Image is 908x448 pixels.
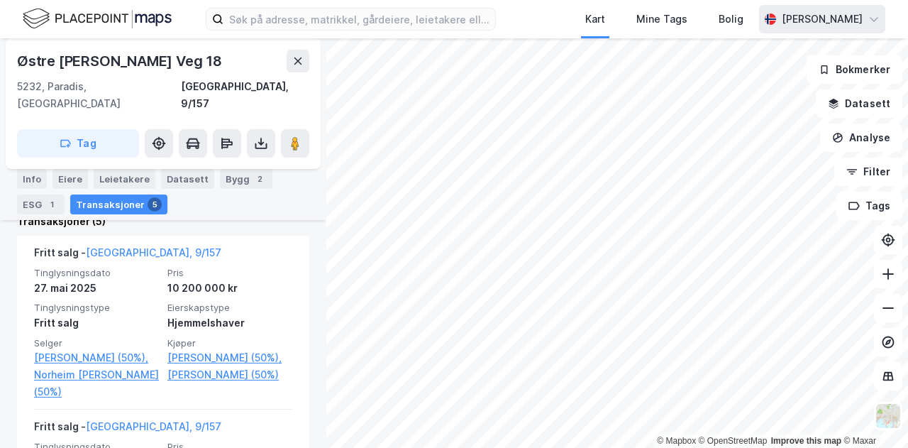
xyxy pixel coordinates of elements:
[223,9,495,30] input: Søk på adresse, matrikkel, gårdeiere, leietakere eller personer
[167,302,292,314] span: Eierskapstype
[771,436,841,446] a: Improve this map
[834,158,902,186] button: Filter
[253,172,267,186] div: 2
[17,169,47,189] div: Info
[17,78,181,112] div: 5232, Paradis, [GEOGRAPHIC_DATA]
[181,78,309,112] div: [GEOGRAPHIC_DATA], 9/157
[585,11,605,28] div: Kart
[816,89,902,118] button: Datasett
[17,129,139,158] button: Tag
[820,124,902,152] button: Analyse
[220,169,272,189] div: Bygg
[807,55,902,84] button: Bokmerker
[167,366,292,383] a: [PERSON_NAME] (50%)
[94,169,155,189] div: Leietakere
[167,267,292,279] span: Pris
[17,213,309,230] div: Transaksjoner (5)
[17,195,65,214] div: ESG
[34,366,159,400] a: Norheim [PERSON_NAME] (50%)
[52,169,88,189] div: Eiere
[161,169,214,189] div: Datasett
[86,420,221,432] a: [GEOGRAPHIC_DATA], 9/157
[837,380,908,448] iframe: Chat Widget
[17,50,225,72] div: Østre [PERSON_NAME] Veg 18
[86,246,221,258] a: [GEOGRAPHIC_DATA], 9/157
[45,197,59,212] div: 1
[837,380,908,448] div: Kontrollprogram for chat
[70,195,167,214] div: Transaksjoner
[34,418,221,441] div: Fritt salg -
[657,436,696,446] a: Mapbox
[719,11,743,28] div: Bolig
[34,337,159,349] span: Selger
[167,280,292,297] div: 10 200 000 kr
[167,315,292,332] div: Hjemmelshaver
[23,6,172,31] img: logo.f888ab2527a4732fd821a326f86c7f29.svg
[836,192,902,220] button: Tags
[34,302,159,314] span: Tinglysningstype
[34,315,159,332] div: Fritt salg
[699,436,768,446] a: OpenStreetMap
[34,280,159,297] div: 27. mai 2025
[34,267,159,279] span: Tinglysningsdato
[782,11,863,28] div: [PERSON_NAME]
[167,337,292,349] span: Kjøper
[148,197,162,212] div: 5
[636,11,687,28] div: Mine Tags
[34,349,159,366] a: [PERSON_NAME] (50%),
[167,349,292,366] a: [PERSON_NAME] (50%),
[34,244,221,267] div: Fritt salg -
